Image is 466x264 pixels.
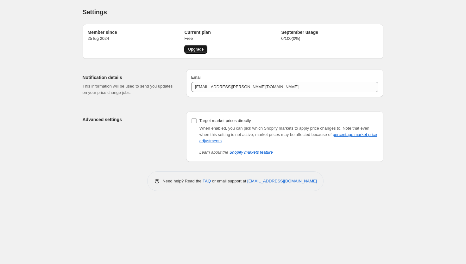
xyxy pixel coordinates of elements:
[163,179,203,183] span: Need help? Read the
[88,29,185,35] h2: Member since
[247,179,317,183] a: [EMAIL_ADDRESS][DOMAIN_NAME]
[199,150,273,155] i: Learn about the
[83,83,176,96] p: This information will be used to send you updates on your price change jobs.
[191,75,202,80] span: Email
[211,179,247,183] span: or email support at
[83,116,176,123] h2: Advanced settings
[230,150,273,155] a: Shopify markets feature
[88,35,185,42] p: 25 lug 2024
[83,9,107,15] span: Settings
[184,29,281,35] h2: Current plan
[203,179,211,183] a: FAQ
[199,126,342,131] span: When enabled, you can pick which Shopify markets to apply price changes to.
[188,47,204,52] span: Upgrade
[199,118,251,123] span: Target market prices directly
[184,35,281,42] p: Free
[184,45,207,54] a: Upgrade
[199,126,377,143] span: Note that even when this setting is not active, market prices may be affected because of
[281,35,378,42] p: 0 / 100 ( 0 %)
[83,74,176,81] h2: Notification details
[281,29,378,35] h2: September usage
